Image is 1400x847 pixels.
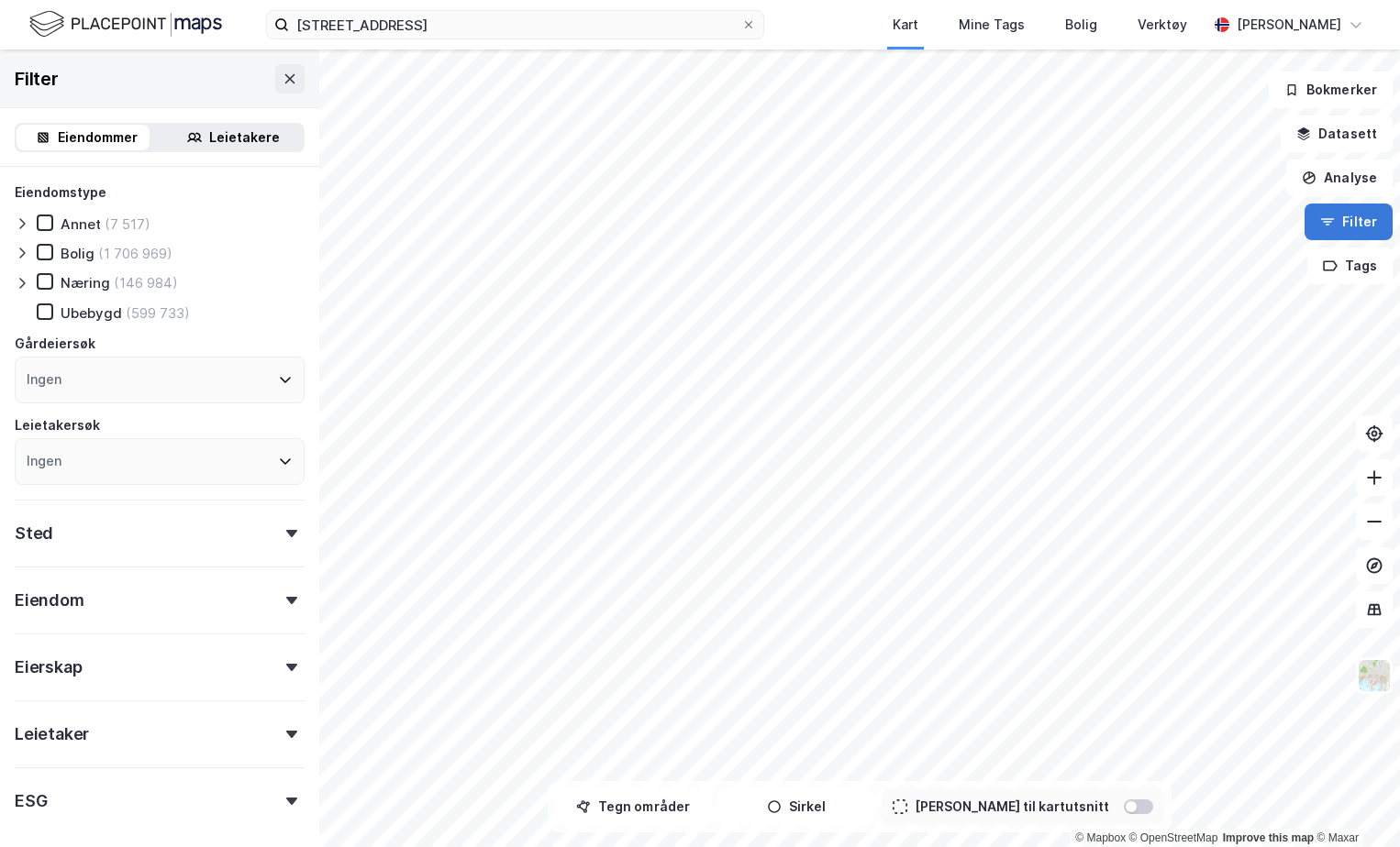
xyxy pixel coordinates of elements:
div: Leietakersøk [15,414,100,436]
div: Leietakere [209,126,280,148]
div: Eiendommer [58,126,138,148]
a: Improve this map [1223,831,1314,844]
img: logo.f888ab2527a4732fd821a326f86c7f29.svg [29,8,222,40]
button: Datasett [1281,115,1393,152]
div: Ubebygd [61,304,122,322]
div: Mine Tags [959,14,1025,36]
div: Bolig [61,245,94,262]
button: Bokmerker [1269,71,1393,108]
div: Leietaker [15,723,89,745]
div: Verktøy [1138,14,1187,36]
div: (599 733) [126,304,190,322]
div: Eiendom [15,589,84,611]
div: Eiendomstype [15,181,106,203]
iframe: Chat Widget [1308,759,1400,847]
div: Kart [893,14,918,36]
div: (7 517) [105,215,150,233]
div: [PERSON_NAME] til kartutsnitt [915,796,1109,818]
button: Tags [1307,247,1393,284]
div: Eierskap [15,656,82,678]
div: Næring [61,274,110,291]
div: Sted [15,522,53,544]
button: Analyse [1286,159,1393,196]
button: Sirkel [718,788,874,825]
div: Kontrollprogram for chat [1308,759,1400,847]
div: Annet [61,215,101,233]
div: Ingen [27,450,61,472]
button: Tegn områder [555,788,711,825]
button: Filter [1305,203,1393,240]
div: Ingen [27,368,61,390]
div: [PERSON_NAME] [1237,14,1341,36]
a: OpenStreetMap [1129,831,1218,844]
div: Filter [15,64,59,93]
img: Z [1357,658,1392,693]
input: Søk på adresse, matrikkel, gårdeiere, leietakere eller personer [289,11,741,38]
div: (1 706 969) [98,245,172,262]
div: ESG [15,790,47,812]
div: Gårdeiersøk [15,333,95,355]
div: (146 984) [114,274,178,291]
div: Bolig [1065,14,1097,36]
a: Mapbox [1075,831,1126,844]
